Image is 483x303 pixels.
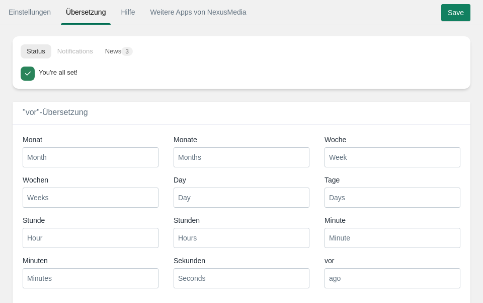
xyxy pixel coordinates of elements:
[325,256,460,266] label: vor
[23,256,158,266] label: Minuten
[174,268,309,288] input: seconds
[23,175,158,185] label: Wochen
[325,268,460,288] input: ago
[116,3,140,21] a: Hilfe
[23,135,158,145] label: Monat
[325,228,460,248] input: minute
[23,228,158,248] input: hour
[174,188,309,208] input: day
[23,108,88,116] span: "vor"-Übersetzung
[174,175,309,185] label: Day
[325,135,460,145] label: Woche
[145,3,251,21] a: Weitere Apps von NexusMedia
[441,4,470,21] input: Save
[4,3,56,21] a: Einstellungen
[23,147,158,167] input: month
[21,44,51,58] button: Status
[39,67,459,78] div: You're all set!
[61,3,111,21] a: Übersetzung
[23,188,158,208] input: weeks
[325,215,460,225] label: Minute
[121,47,133,56] span: 3
[174,215,309,225] label: Stunden
[325,175,460,185] label: Tage
[325,147,460,167] input: week
[23,268,158,288] input: minutes
[174,135,309,145] label: Monate
[174,256,309,266] label: Sekunden
[23,215,158,225] label: Stunde
[325,188,460,208] input: days
[174,228,309,248] input: hours
[99,44,139,58] button: News3
[174,147,309,167] input: months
